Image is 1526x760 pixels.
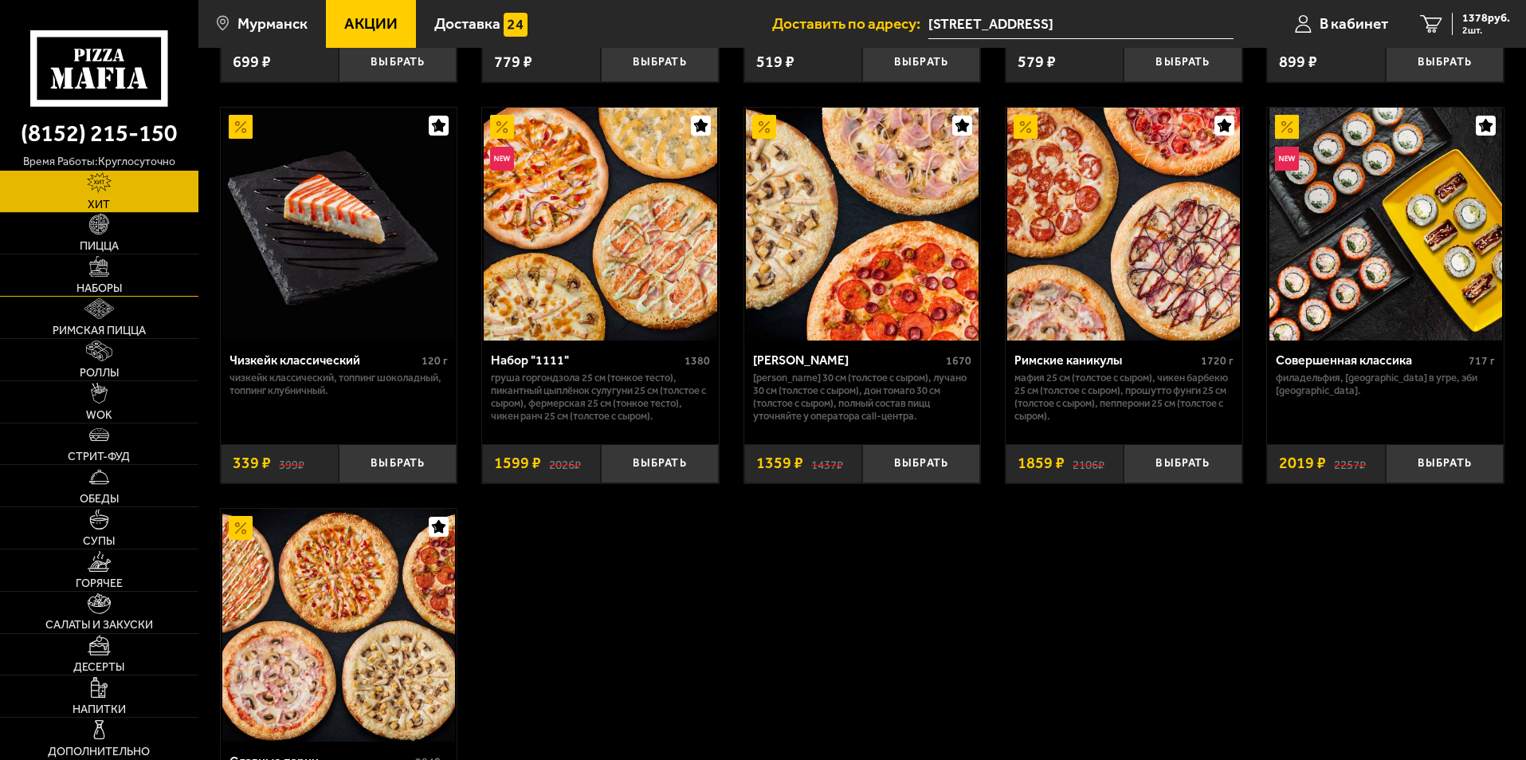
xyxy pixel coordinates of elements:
img: Римские каникулы [1007,108,1240,341]
span: Обеды [80,494,119,505]
span: Римская пицца [53,325,146,337]
span: Доставка [434,16,500,31]
img: Акционный [752,115,776,139]
img: Акционный [490,115,514,139]
div: Чизкейк классический [229,352,418,368]
img: Новинка [490,147,514,171]
span: 2019 ₽ [1279,455,1326,471]
span: 120 г [422,354,448,368]
span: Хит [88,199,110,211]
span: 1720 г [1201,354,1234,368]
img: Чизкейк классический [222,108,455,341]
button: Выбрать [339,444,457,483]
button: Выбрать [862,444,980,483]
span: Салаты и закуски [45,620,153,631]
span: Доставить по адресу: [772,16,928,31]
p: Чизкейк классический, топпинг шоколадный, топпинг клубничный. [229,372,449,397]
a: АкционныйНовинкаНабор "1111" [482,108,719,341]
p: [PERSON_NAME] 30 см (толстое с сыром), Лучано 30 см (толстое с сыром), Дон Томаго 30 см (толстое ... [753,372,972,423]
span: Акции [344,16,398,31]
a: АкционныйНовинкаСовершенная классика [1267,108,1504,341]
img: Совершенная классика [1269,108,1502,341]
span: 1859 ₽ [1018,455,1065,471]
span: Мурманск [237,16,308,31]
span: Россия, Мурманск, проспект Ленина, 92 [928,10,1234,39]
span: Стрит-фуд [68,451,130,463]
span: 579 ₽ [1018,54,1056,70]
img: Акционный [1275,115,1299,139]
img: Набор "1111" [484,108,716,341]
span: Супы [83,536,115,547]
a: АкционныйЧизкейк классический [221,108,457,341]
span: Пицца [80,241,119,252]
button: Выбрать [339,43,457,82]
div: Римские каникулы [1014,352,1197,368]
s: 2257 ₽ [1334,455,1366,471]
button: Выбрать [1386,444,1504,483]
a: АкционныйРимские каникулы [1006,108,1242,341]
p: Мафия 25 см (толстое с сыром), Чикен Барбекю 25 см (толстое с сыром), Прошутто Фунги 25 см (толст... [1014,372,1234,423]
p: Филадельфия, [GEOGRAPHIC_DATA] в угре, Эби [GEOGRAPHIC_DATA]. [1276,372,1495,397]
span: WOK [86,410,112,421]
span: 519 ₽ [756,54,794,70]
button: Выбрать [1124,43,1242,82]
span: 2 шт. [1462,26,1510,35]
p: Груша горгондзола 25 см (тонкое тесто), Пикантный цыплёнок сулугуни 25 см (толстое с сыром), Ферм... [491,372,710,423]
a: АкционныйХет Трик [744,108,981,341]
span: 1378 руб. [1462,13,1510,24]
span: Горячее [76,578,123,589]
div: [PERSON_NAME] [753,352,943,368]
img: Хет Трик [746,108,979,341]
span: Роллы [80,368,119,379]
button: Выбрать [1386,43,1504,82]
button: Выбрать [601,444,719,483]
img: Акционный [229,115,253,139]
s: 399 ₽ [279,455,304,471]
img: Новинка [1275,147,1299,171]
span: 717 г [1469,354,1495,368]
div: Совершенная классика [1276,352,1465,368]
img: Акционный [1014,115,1038,139]
button: Выбрать [601,43,719,82]
span: 1380 [685,354,710,368]
span: 899 ₽ [1279,54,1317,70]
span: Напитки [73,704,126,715]
span: 699 ₽ [233,54,271,70]
input: Ваш адрес доставки [928,10,1234,39]
a: АкционныйСлавные парни [221,509,457,742]
span: 1670 [946,354,971,368]
span: 1599 ₽ [494,455,541,471]
span: 1359 ₽ [756,455,803,471]
div: Набор "1111" [491,352,681,368]
s: 2106 ₽ [1073,455,1104,471]
s: 2026 ₽ [549,455,581,471]
span: 339 ₽ [233,455,271,471]
span: Десерты [73,662,124,673]
button: Выбрать [862,43,980,82]
span: В кабинет [1320,16,1388,31]
s: 1437 ₽ [811,455,843,471]
img: Славные парни [222,509,455,742]
span: Наборы [76,283,122,294]
span: 779 ₽ [494,54,532,70]
button: Выбрать [1124,444,1242,483]
img: 15daf4d41897b9f0e9f617042186c801.svg [504,13,528,37]
span: Дополнительно [48,746,150,758]
img: Акционный [229,516,253,540]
